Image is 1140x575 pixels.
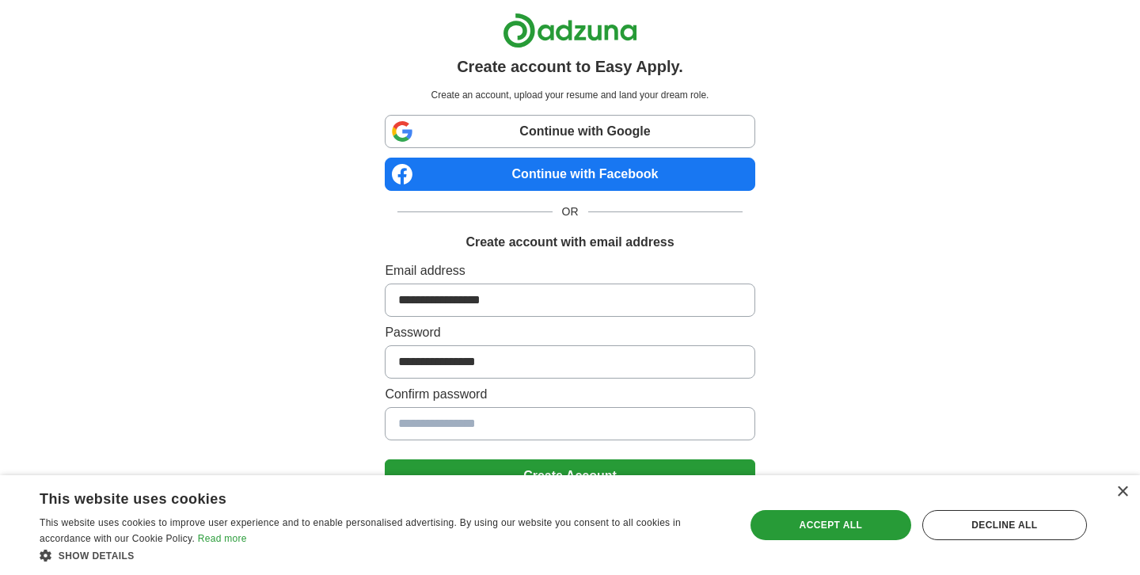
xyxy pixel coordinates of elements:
button: Create Account [385,459,754,493]
a: Read more, opens a new window [198,533,247,544]
h1: Create account with email address [465,233,674,252]
label: Confirm password [385,385,754,404]
label: Email address [385,261,754,280]
img: Adzuna logo [503,13,637,48]
h1: Create account to Easy Apply. [457,55,683,78]
div: Close [1116,486,1128,498]
a: Continue with Google [385,115,754,148]
div: Show details [40,547,724,563]
span: Show details [59,550,135,562]
p: Create an account, upload your resume and land your dream role. [388,88,751,102]
span: OR [553,204,588,220]
a: Continue with Facebook [385,158,754,191]
div: This website uses cookies [40,485,685,508]
div: Accept all [750,510,911,540]
div: Decline all [922,510,1087,540]
label: Password [385,323,754,342]
span: This website uses cookies to improve user experience and to enable personalised advertising. By u... [40,517,681,544]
